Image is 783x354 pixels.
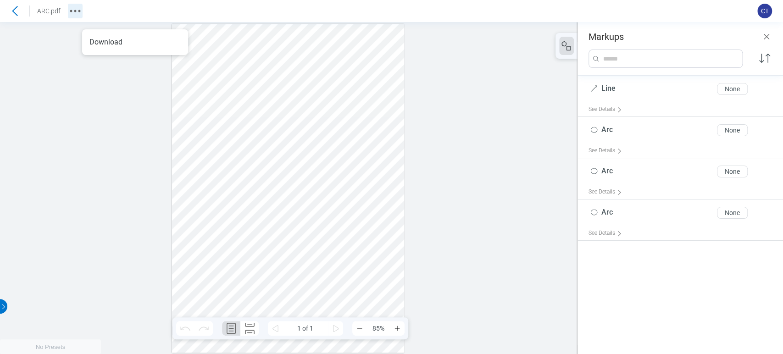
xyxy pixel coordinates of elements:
div: See Details [589,185,626,199]
h3: Markups [589,31,624,42]
button: Continuous Page Layout [240,321,259,336]
button: Single Page Layout [222,321,240,336]
button: Zoom Out [352,321,367,336]
div: None [725,127,740,134]
li: Download [82,29,188,55]
div: None [725,85,740,93]
span: 85% [367,321,390,336]
div: None [725,168,740,175]
div: See Details [589,226,626,240]
h1: ARC.pdf [37,6,61,16]
div: See Details [589,144,626,158]
button: None [717,166,748,177]
button: Zoom In [390,321,405,336]
span: CT [757,4,772,18]
span: Arc [601,125,613,134]
span: Arc [601,166,613,175]
button: None [717,124,748,136]
span: 1 of 1 [283,321,328,336]
button: Close [761,31,772,42]
button: Undo [176,321,194,336]
ul: Menu [82,29,188,55]
div: See Details [589,102,626,116]
button: None [717,207,748,219]
button: More actions [68,4,83,18]
div: None [725,209,740,216]
button: Redo [194,321,213,336]
button: None [717,83,748,95]
span: Line [601,84,616,93]
span: Arc [601,208,613,216]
